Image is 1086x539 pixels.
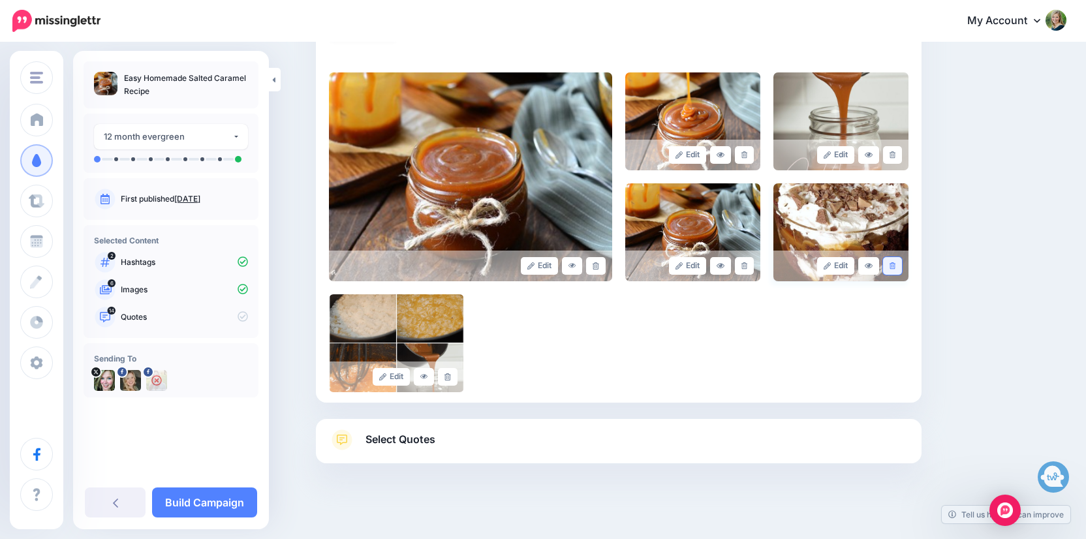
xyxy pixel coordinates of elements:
a: Edit [817,146,854,164]
img: Missinglettr [12,10,101,32]
span: 2 [108,252,116,260]
a: Edit [373,368,410,386]
img: d5e100e50745ad08f354691ee31b4031_large.jpg [329,72,612,281]
a: Edit [521,257,558,275]
img: menu.png [30,72,43,84]
a: Edit [669,146,706,164]
img: d5e100e50745ad08f354691ee31b4031_thumb.jpg [94,72,117,95]
img: 21060ef7b84f71d04bffa7e90db8d50e_large.jpg [625,72,760,170]
p: Hashtags [121,256,248,268]
a: My Account [954,5,1066,37]
img: 7f07b13c97f21fdaee9ea901e0041353_large.jpg [625,183,760,281]
p: Quotes [121,311,248,323]
img: 293190005_567225781732108_4255238551469198132_n-bsa109236.jpg [120,370,141,391]
a: Select Quotes [329,429,908,463]
div: Open Intercom Messenger [989,495,1021,526]
a: [DATE] [174,194,200,204]
span: 14 [108,307,116,315]
button: 12 month evergreen [94,124,248,149]
img: 282b16305c6fa0fb1f7d227df3b9f848_large.jpg [773,72,908,170]
h4: Selected Content [94,236,248,245]
img: Cidu7iYM-6280.jpg [94,370,115,391]
img: 5182bafd94ec94bd41b5dbcd2361b1a0_large.jpg [773,183,908,281]
div: 12 month evergreen [104,129,232,144]
span: Select Quotes [365,431,435,448]
span: 6 [108,279,116,287]
p: First published [121,193,248,205]
img: 52917e1ef9a4c82f9d908021d746e210_large.jpg [329,294,464,392]
p: Images [121,284,248,296]
p: Easy Homemade Salted Caramel Recipe [124,72,248,98]
a: Edit [817,257,854,275]
h4: Sending To [94,354,248,363]
a: Edit [669,257,706,275]
a: Tell us how we can improve [942,506,1070,523]
img: 148275965_268396234649312_50210864477919784_n-bsa145185.jpg [146,370,167,391]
